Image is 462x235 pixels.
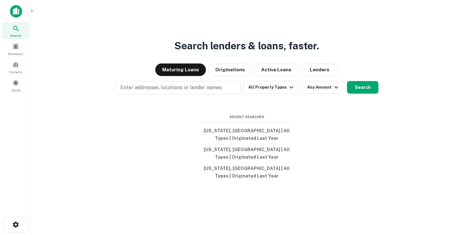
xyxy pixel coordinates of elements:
[9,69,22,74] span: Contacts
[200,163,294,182] button: [US_STATE], [GEOGRAPHIC_DATA] | All Types | Originated Last Year
[200,114,294,120] span: Recent Searches
[11,88,20,93] span: Saved
[2,41,30,57] a: Borrowers
[155,63,206,76] button: Maturing Loans
[10,5,22,18] img: capitalize-icon.png
[208,63,252,76] button: Originations
[347,81,378,94] button: Search
[200,125,294,144] button: [US_STATE], [GEOGRAPHIC_DATA] | All Types | Originated Last Year
[8,51,23,56] span: Borrowers
[301,63,338,76] button: Lenders
[174,38,319,53] h3: Search lenders & loans, faster.
[200,144,294,163] button: [US_STATE], [GEOGRAPHIC_DATA] | All Types | Originated Last Year
[2,22,30,39] a: Search
[243,81,298,94] button: All Property Types
[300,81,344,94] button: Any Amount
[115,81,241,94] button: Enter addresses, locations or lender names
[254,63,298,76] button: Active Loans
[431,185,462,215] iframe: Chat Widget
[2,59,30,76] a: Contacts
[120,84,222,91] p: Enter addresses, locations or lender names
[2,77,30,94] a: Saved
[10,33,21,38] span: Search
